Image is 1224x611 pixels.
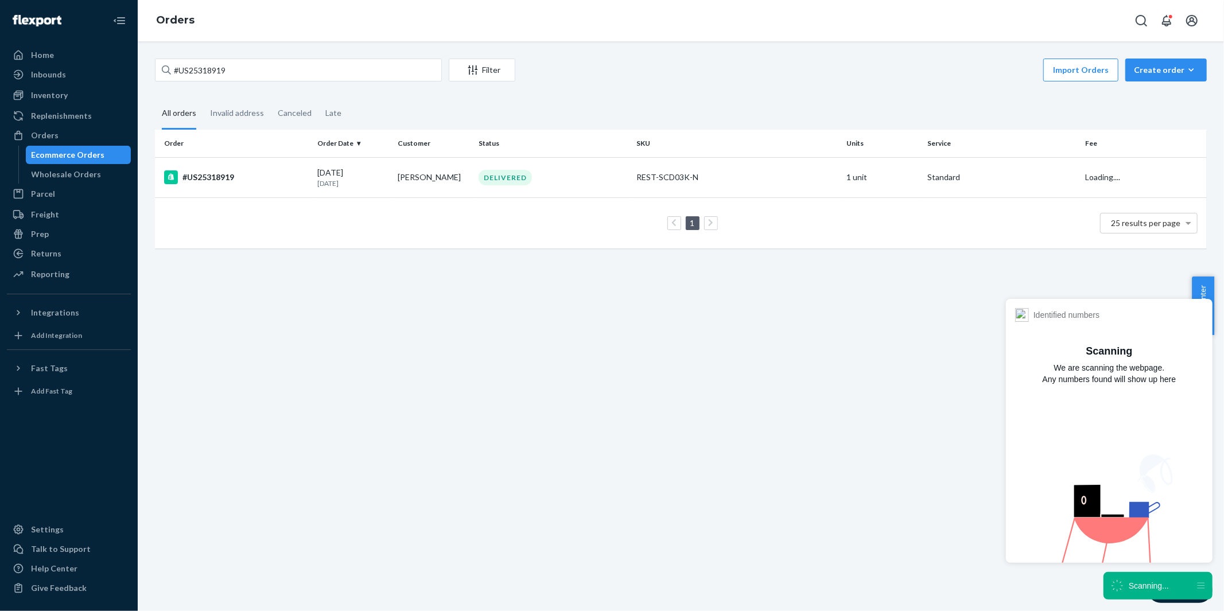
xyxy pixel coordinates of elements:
th: Service [923,130,1081,157]
a: Parcel [7,185,131,203]
td: [PERSON_NAME] [393,157,474,197]
a: Orders [7,126,131,145]
div: Add Integration [31,330,82,340]
a: Freight [7,205,131,224]
div: Help Center [31,563,77,574]
a: Inbounds [7,65,131,84]
button: Open account menu [1180,9,1203,32]
div: Filter [449,64,515,76]
a: Help Center [7,559,131,578]
a: Prep [7,225,131,243]
div: Create order [1134,64,1198,76]
button: Filter [449,59,515,81]
a: Replenishments [7,107,131,125]
a: Reporting [7,265,131,283]
th: SKU [632,130,842,157]
div: Invalid address [210,98,264,128]
a: Orders [156,14,195,26]
a: Wholesale Orders [26,165,131,184]
p: [DATE] [317,178,389,188]
div: Inbounds [31,69,66,80]
div: Late [325,98,341,128]
div: Parcel [31,188,55,200]
th: Units [842,130,923,157]
span: Chat [25,8,49,18]
button: Create order [1125,59,1207,81]
a: Add Integration [7,326,131,345]
div: #US25318919 [164,170,308,184]
button: Close Navigation [108,9,131,32]
div: Fast Tags [31,363,68,374]
button: Fast Tags [7,359,131,378]
div: Talk to Support [31,543,91,555]
div: Customer [398,138,469,148]
a: Ecommerce Orders [26,146,131,164]
a: Add Fast Tag [7,382,131,400]
div: REST-SCD03K-N [636,172,838,183]
button: Open Search Box [1130,9,1153,32]
div: Settings [31,524,64,535]
button: Give Feedback [7,579,131,597]
div: Prep [31,228,49,240]
td: 1 unit [842,157,923,197]
div: Ecommerce Orders [32,149,105,161]
div: DELIVERED [479,170,532,185]
td: Loading.... [1081,157,1207,197]
div: Canceled [278,98,312,128]
input: Search orders [155,59,442,81]
div: Add Fast Tag [31,386,72,396]
a: Returns [7,244,131,263]
ol: breadcrumbs [147,4,204,37]
div: Give Feedback [31,582,87,594]
button: Talk to Support [7,540,131,558]
button: Import Orders [1043,59,1118,81]
button: Integrations [7,303,131,322]
div: [DATE] [317,167,389,188]
div: Inventory [31,89,68,101]
button: Help Center [1192,277,1214,335]
div: All orders [162,98,196,130]
th: Fee [1081,130,1207,157]
a: Inventory [7,86,131,104]
div: Orders [31,130,59,141]
th: Order [155,130,313,157]
p: Standard [927,172,1076,183]
div: Wholesale Orders [32,169,102,180]
div: Reporting [31,268,69,280]
div: Returns [31,248,61,259]
div: Freight [31,209,59,220]
div: Integrations [31,307,79,318]
th: Order Date [313,130,394,157]
img: Flexport logo [13,15,61,26]
a: Page 1 is your current page [688,218,697,228]
div: Home [31,49,54,61]
div: Replenishments [31,110,92,122]
button: Open notifications [1155,9,1178,32]
a: Home [7,46,131,64]
span: 25 results per page [1112,218,1181,228]
a: Settings [7,520,131,539]
th: Status [474,130,632,157]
